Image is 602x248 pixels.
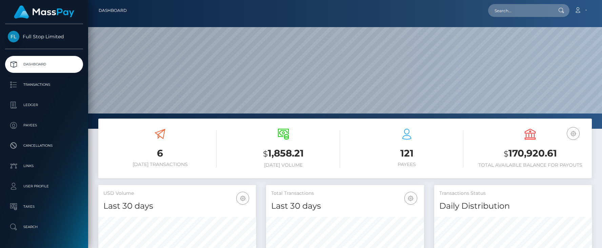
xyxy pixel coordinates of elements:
[8,59,80,69] p: Dashboard
[439,190,587,197] h5: Transactions Status
[103,162,217,167] h6: [DATE] Transactions
[8,31,19,42] img: Full Stop Limited
[8,141,80,151] p: Cancellations
[5,137,83,154] a: Cancellations
[488,4,552,17] input: Search...
[8,222,80,232] p: Search
[8,181,80,191] p: User Profile
[8,120,80,130] p: Payees
[5,56,83,73] a: Dashboard
[504,149,508,159] small: $
[14,5,74,19] img: MassPay Logo
[103,147,217,160] h3: 6
[5,219,83,235] a: Search
[5,117,83,134] a: Payees
[5,34,83,40] span: Full Stop Limited
[99,3,127,18] a: Dashboard
[227,147,340,161] h3: 1,858.21
[350,147,463,160] h3: 121
[474,162,587,168] h6: Total Available Balance for Payouts
[271,200,419,212] h4: Last 30 days
[8,202,80,212] p: Taxes
[103,200,251,212] h4: Last 30 days
[5,198,83,215] a: Taxes
[5,178,83,195] a: User Profile
[5,76,83,93] a: Transactions
[5,97,83,113] a: Ledger
[8,100,80,110] p: Ledger
[8,80,80,90] p: Transactions
[103,190,251,197] h5: USD Volume
[8,161,80,171] p: Links
[5,158,83,174] a: Links
[227,162,340,168] h6: [DATE] Volume
[350,162,463,167] h6: Payees
[263,149,268,159] small: $
[271,190,419,197] h5: Total Transactions
[474,147,587,161] h3: 170,920.61
[439,200,587,212] h4: Daily Distribution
